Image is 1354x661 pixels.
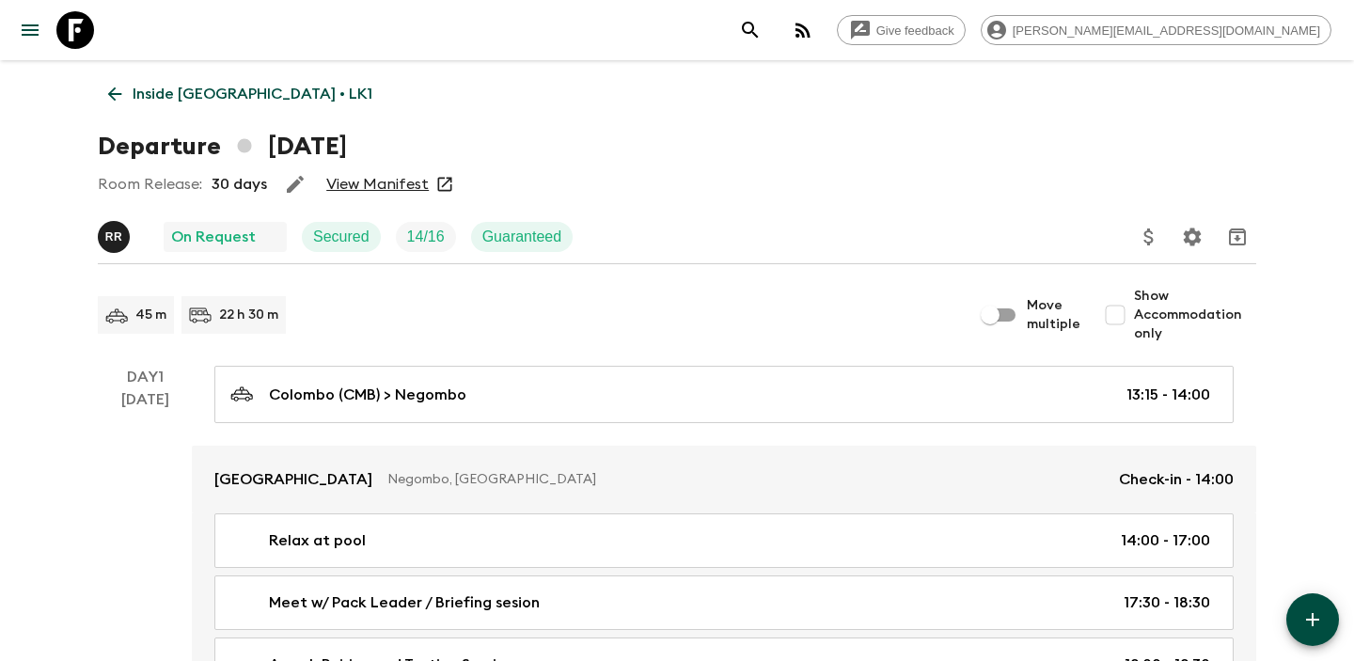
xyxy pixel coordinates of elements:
p: Check-in - 14:00 [1119,468,1234,491]
p: [GEOGRAPHIC_DATA] [214,468,372,491]
button: search adventures [732,11,769,49]
p: Colombo (CMB) > Negombo [269,384,466,406]
p: 30 days [212,173,267,196]
div: Trip Fill [396,222,456,252]
p: 13:15 - 14:00 [1126,384,1210,406]
p: On Request [171,226,256,248]
p: Meet w/ Pack Leader / Briefing sesion [269,591,540,614]
p: Inside [GEOGRAPHIC_DATA] • LK1 [133,83,372,105]
p: Guaranteed [482,226,562,248]
span: Move multiple [1027,296,1081,334]
button: Update Price, Early Bird Discount and Costs [1130,218,1168,256]
p: 14 / 16 [407,226,445,248]
p: 45 m [135,306,166,324]
span: Give feedback [866,24,965,38]
a: Colombo (CMB) > Negombo13:15 - 14:00 [214,366,1234,423]
p: Room Release: [98,173,202,196]
button: RR [98,221,134,253]
span: Ramli Raban [98,227,134,242]
p: Day 1 [98,366,192,388]
a: Relax at pool14:00 - 17:00 [214,513,1234,568]
p: Negombo, [GEOGRAPHIC_DATA] [387,470,1104,489]
a: Meet w/ Pack Leader / Briefing sesion17:30 - 18:30 [214,575,1234,630]
p: 14:00 - 17:00 [1121,529,1210,552]
button: Archive (Completed, Cancelled or Unsynced Departures only) [1219,218,1256,256]
span: [PERSON_NAME][EMAIL_ADDRESS][DOMAIN_NAME] [1002,24,1330,38]
a: Inside [GEOGRAPHIC_DATA] • LK1 [98,75,383,113]
a: View Manifest [326,175,429,194]
span: Show Accommodation only [1134,287,1256,343]
p: R R [105,229,123,244]
p: Secured [313,226,370,248]
p: Relax at pool [269,529,366,552]
div: Secured [302,222,381,252]
div: [PERSON_NAME][EMAIL_ADDRESS][DOMAIN_NAME] [981,15,1331,45]
button: menu [11,11,49,49]
h1: Departure [DATE] [98,128,347,165]
button: Settings [1173,218,1211,256]
a: [GEOGRAPHIC_DATA]Negombo, [GEOGRAPHIC_DATA]Check-in - 14:00 [192,446,1256,513]
p: 17:30 - 18:30 [1124,591,1210,614]
p: 22 h 30 m [219,306,278,324]
a: Give feedback [837,15,966,45]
